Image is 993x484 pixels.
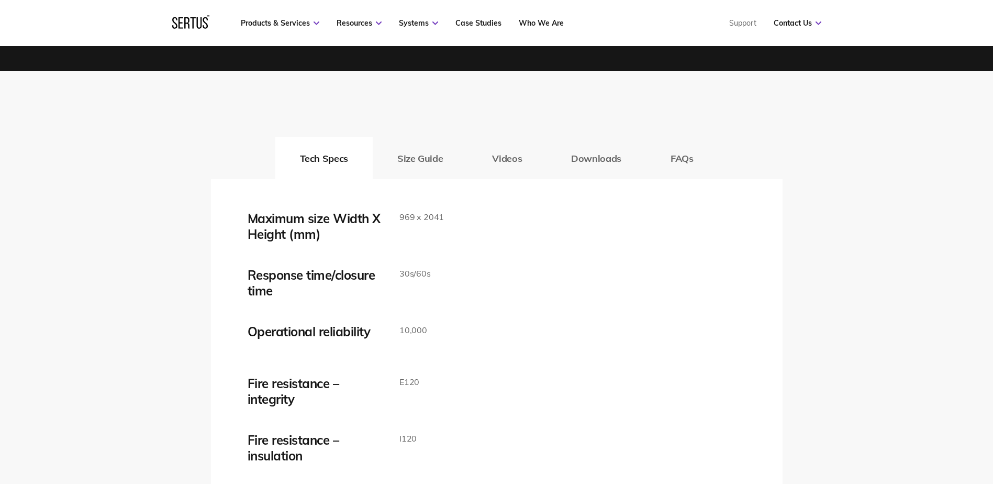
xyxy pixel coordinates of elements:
[248,432,384,464] div: Fire resistance – insulation
[399,267,431,281] p: 30s/60s
[399,211,444,224] p: 969 x 2041
[455,18,501,28] a: Case Studies
[399,324,427,337] p: 10,000
[337,18,382,28] a: Resources
[373,137,467,179] button: Size Guide
[729,18,756,28] a: Support
[248,211,384,242] div: Maximum size Width X Height (mm)
[467,137,546,179] button: Videos
[399,432,417,446] p: I120
[241,18,319,28] a: Products & Services
[248,376,384,407] div: Fire resistance – integrity
[519,18,564,28] a: Who We Are
[248,267,384,299] div: Response time/closure time
[805,362,993,484] iframe: Chat Widget
[399,18,438,28] a: Systems
[774,18,821,28] a: Contact Us
[399,376,419,389] p: E120
[546,137,646,179] button: Downloads
[646,137,718,179] button: FAQs
[248,324,384,339] div: Operational reliability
